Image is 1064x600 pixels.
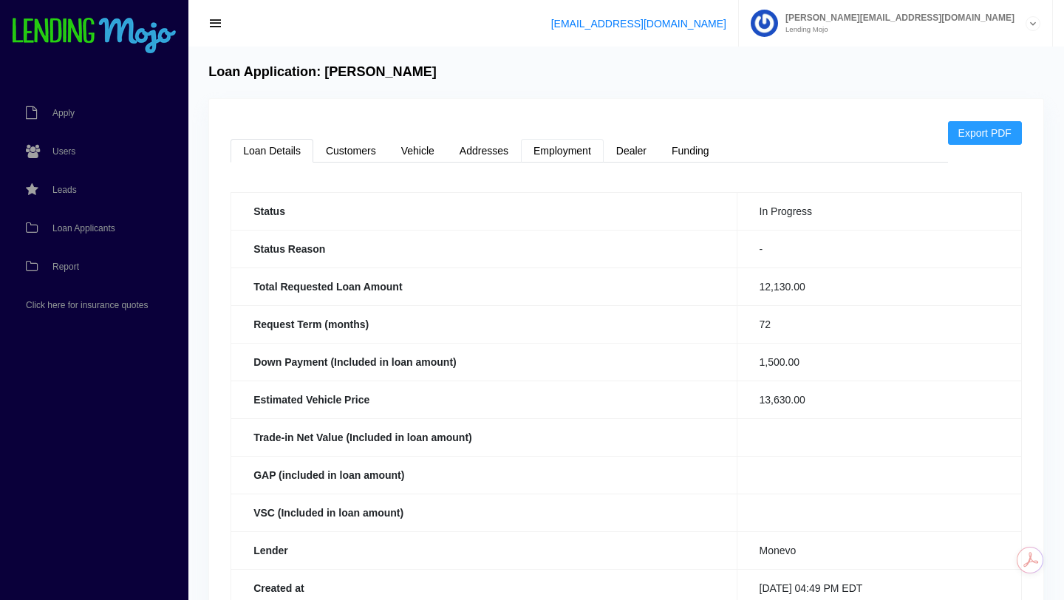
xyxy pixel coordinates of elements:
[52,109,75,117] span: Apply
[447,139,521,163] a: Addresses
[737,192,1021,230] td: In Progress
[26,301,148,310] span: Click here for insurance quotes
[231,418,737,456] th: Trade-in Net Value (Included in loan amount)
[659,139,722,163] a: Funding
[737,267,1021,305] td: 12,130.00
[231,456,737,494] th: GAP (included in loan amount)
[231,230,737,267] th: Status Reason
[231,494,737,531] th: VSC (Included in loan amount)
[52,147,75,156] span: Users
[313,139,389,163] a: Customers
[52,262,79,271] span: Report
[231,267,737,305] th: Total Requested Loan Amount
[231,381,737,418] th: Estimated Vehicle Price
[737,230,1021,267] td: -
[208,64,437,81] h4: Loan Application: [PERSON_NAME]
[737,305,1021,343] td: 72
[551,18,726,30] a: [EMAIL_ADDRESS][DOMAIN_NAME]
[778,26,1014,33] small: Lending Mojo
[52,224,115,233] span: Loan Applicants
[231,305,737,343] th: Request Term (months)
[231,343,737,381] th: Down Payment (Included in loan amount)
[737,531,1021,569] td: Monevo
[737,343,1021,381] td: 1,500.00
[737,381,1021,418] td: 13,630.00
[751,10,778,37] img: Profile image
[948,121,1022,145] a: Export PDF
[778,13,1014,22] span: [PERSON_NAME][EMAIL_ADDRESS][DOMAIN_NAME]
[231,192,737,230] th: Status
[389,139,447,163] a: Vehicle
[231,139,313,163] a: Loan Details
[231,531,737,569] th: Lender
[604,139,659,163] a: Dealer
[11,18,177,55] img: logo-small.png
[52,185,77,194] span: Leads
[521,139,604,163] a: Employment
